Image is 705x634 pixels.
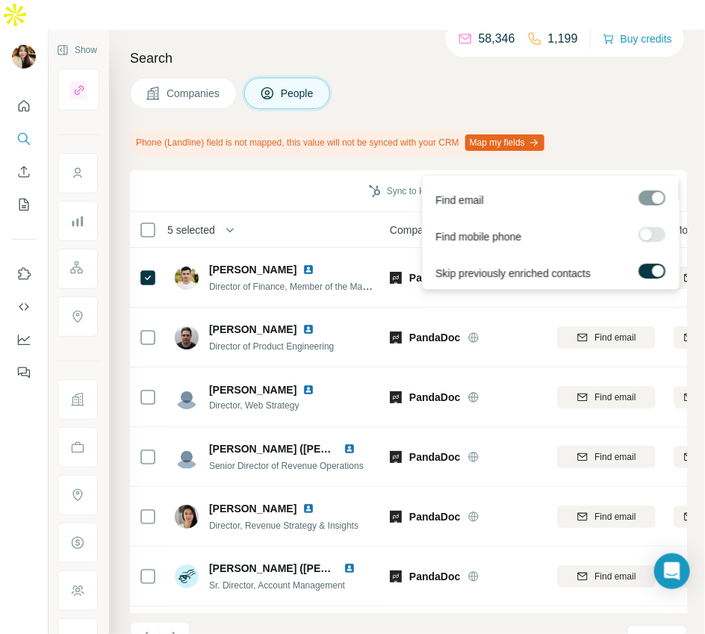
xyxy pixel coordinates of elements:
[12,261,36,288] button: Use Surfe on LinkedIn
[409,450,460,464] span: PandaDoc
[12,158,36,185] button: Enrich CSV
[557,506,656,528] button: Find email
[209,461,364,471] span: Senior Director of Revenue Operations
[12,293,36,320] button: Use Surfe API
[435,229,521,243] span: Find mobile phone
[130,130,547,155] div: Phone (Landline) field is not mapped, this value will not be synced with your CRM
[167,223,215,237] span: 5 selected
[390,451,402,463] img: Logo of PandaDoc
[594,510,636,523] span: Find email
[594,570,636,583] span: Find email
[557,386,656,408] button: Find email
[390,332,402,344] img: Logo of PandaDoc
[46,39,108,61] button: Show
[175,445,199,469] img: Avatar
[390,391,402,403] img: Logo of PandaDoc
[209,520,358,531] span: Director, Revenue Strategy & Insights
[209,562,485,574] span: [PERSON_NAME] ([PERSON_NAME]) [PERSON_NAME]
[390,223,435,237] span: Company
[302,503,314,515] img: LinkedIn logo
[594,450,636,464] span: Find email
[281,86,315,101] span: People
[209,280,496,292] span: Director of Finance, Member of the Management Board, Country Leader
[409,569,460,584] span: PandaDoc
[557,446,656,468] button: Find email
[654,553,690,589] div: Open Intercom Messenger
[209,382,296,397] span: [PERSON_NAME]
[390,511,402,523] img: Logo of PandaDoc
[409,390,460,405] span: PandaDoc
[209,341,334,352] span: Director of Product Engineering
[12,326,36,353] button: Dashboard
[344,562,355,574] img: LinkedIn logo
[175,505,199,529] img: Avatar
[594,391,636,404] span: Find email
[548,30,578,48] p: 1,199
[302,264,314,276] img: LinkedIn logo
[175,385,199,409] img: Avatar
[390,571,402,582] img: Logo of PandaDoc
[409,330,460,345] span: PandaDoc
[302,384,314,396] img: LinkedIn logo
[209,580,345,591] span: Sr. Director, Account Management
[390,272,402,284] img: Logo of PandaDoc
[435,265,591,280] span: Skip previously enriched contacts
[175,266,199,290] img: Avatar
[435,192,484,207] span: Find email
[603,28,672,49] button: Buy credits
[409,270,460,285] span: PandaDoc
[12,45,36,69] img: Avatar
[130,48,687,69] h4: Search
[209,443,394,455] span: [PERSON_NAME] ([PERSON_NAME])
[479,30,515,48] p: 58,346
[12,359,36,386] button: Feedback
[465,134,544,151] button: Map my fields
[409,509,460,524] span: PandaDoc
[344,443,355,455] img: LinkedIn logo
[209,501,296,516] span: [PERSON_NAME]
[302,323,314,335] img: LinkedIn logo
[12,93,36,119] button: Quick start
[12,125,36,152] button: Search
[358,180,478,202] button: Sync to HubSpot (5)
[175,326,199,349] img: Avatar
[557,326,656,349] button: Find email
[209,322,296,337] span: [PERSON_NAME]
[209,262,296,277] span: [PERSON_NAME]
[557,565,656,588] button: Find email
[12,191,36,218] button: My lists
[594,331,636,344] span: Find email
[175,565,199,588] img: Avatar
[209,399,332,412] span: Director, Web Strategy
[167,86,221,101] span: Companies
